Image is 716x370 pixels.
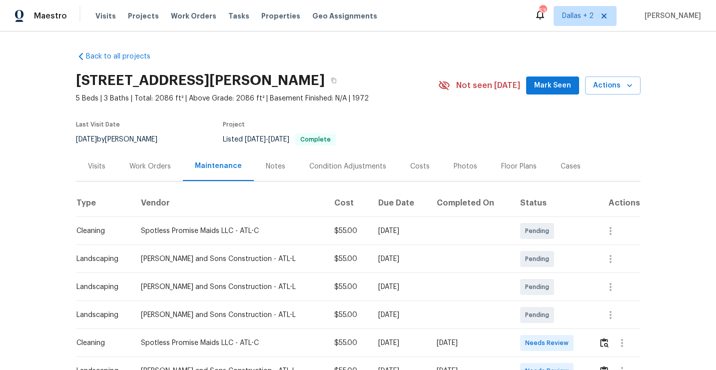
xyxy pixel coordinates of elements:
[525,338,573,348] span: Needs Review
[378,226,421,236] div: [DATE]
[76,254,125,264] div: Landscaping
[268,136,289,143] span: [DATE]
[539,6,546,16] div: 53
[526,76,579,95] button: Mark Seen
[76,51,172,61] a: Back to all projects
[309,161,386,171] div: Condition Adjustments
[76,282,125,292] div: Landscaping
[334,310,362,320] div: $55.00
[501,161,537,171] div: Floor Plans
[334,254,362,264] div: $55.00
[312,11,377,21] span: Geo Assignments
[141,226,318,236] div: Spotless Promise Maids LLC - ATL-C
[378,338,421,348] div: [DATE]
[591,189,641,217] th: Actions
[141,282,318,292] div: [PERSON_NAME] and Sons Construction - ATL-L
[88,161,105,171] div: Visits
[76,136,97,143] span: [DATE]
[378,282,421,292] div: [DATE]
[76,121,120,127] span: Last Visit Date
[534,79,571,92] span: Mark Seen
[245,136,266,143] span: [DATE]
[128,11,159,21] span: Projects
[561,161,581,171] div: Cases
[326,189,370,217] th: Cost
[599,331,610,355] button: Review Icon
[454,161,477,171] div: Photos
[562,11,594,21] span: Dallas + 2
[525,226,553,236] span: Pending
[76,75,325,85] h2: [STREET_ADDRESS][PERSON_NAME]
[129,161,171,171] div: Work Orders
[600,338,609,347] img: Review Icon
[525,282,553,292] span: Pending
[141,338,318,348] div: Spotless Promise Maids LLC - ATL-C
[378,310,421,320] div: [DATE]
[141,310,318,320] div: [PERSON_NAME] and Sons Construction - ATL-L
[223,136,336,143] span: Listed
[641,11,701,21] span: [PERSON_NAME]
[34,11,67,21] span: Maestro
[593,79,633,92] span: Actions
[296,136,335,142] span: Complete
[266,161,285,171] div: Notes
[261,11,300,21] span: Properties
[228,12,249,19] span: Tasks
[437,338,504,348] div: [DATE]
[76,93,438,103] span: 5 Beds | 3 Baths | Total: 2086 ft² | Above Grade: 2086 ft² | Basement Finished: N/A | 1972
[76,226,125,236] div: Cleaning
[456,80,520,90] span: Not seen [DATE]
[378,254,421,264] div: [DATE]
[141,254,318,264] div: [PERSON_NAME] and Sons Construction - ATL-L
[223,121,245,127] span: Project
[95,11,116,21] span: Visits
[585,76,641,95] button: Actions
[76,310,125,320] div: Landscaping
[195,161,242,171] div: Maintenance
[512,189,591,217] th: Status
[133,189,326,217] th: Vendor
[334,226,362,236] div: $55.00
[76,189,133,217] th: Type
[334,282,362,292] div: $55.00
[525,254,553,264] span: Pending
[370,189,429,217] th: Due Date
[525,310,553,320] span: Pending
[245,136,289,143] span: -
[410,161,430,171] div: Costs
[76,133,169,145] div: by [PERSON_NAME]
[429,189,512,217] th: Completed On
[334,338,362,348] div: $55.00
[171,11,216,21] span: Work Orders
[76,338,125,348] div: Cleaning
